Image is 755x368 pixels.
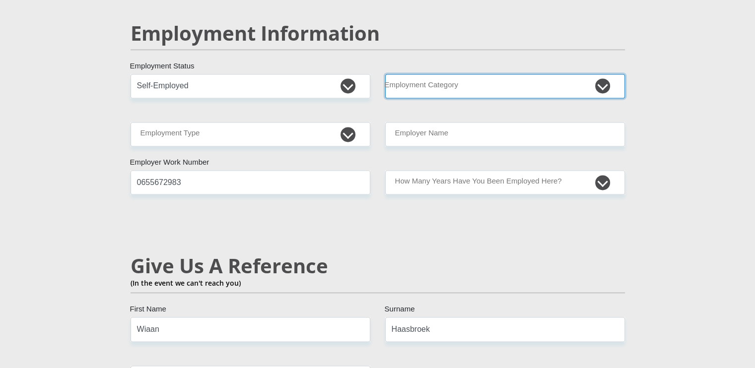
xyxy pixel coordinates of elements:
input: Employer's Name [385,122,625,146]
input: Name [131,317,370,341]
p: (In the event we can't reach you) [131,278,625,288]
h2: Employment Information [131,21,625,45]
input: Employer Work Number [131,170,370,194]
h2: Give Us A Reference [131,254,625,278]
input: Surname [385,317,625,341]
